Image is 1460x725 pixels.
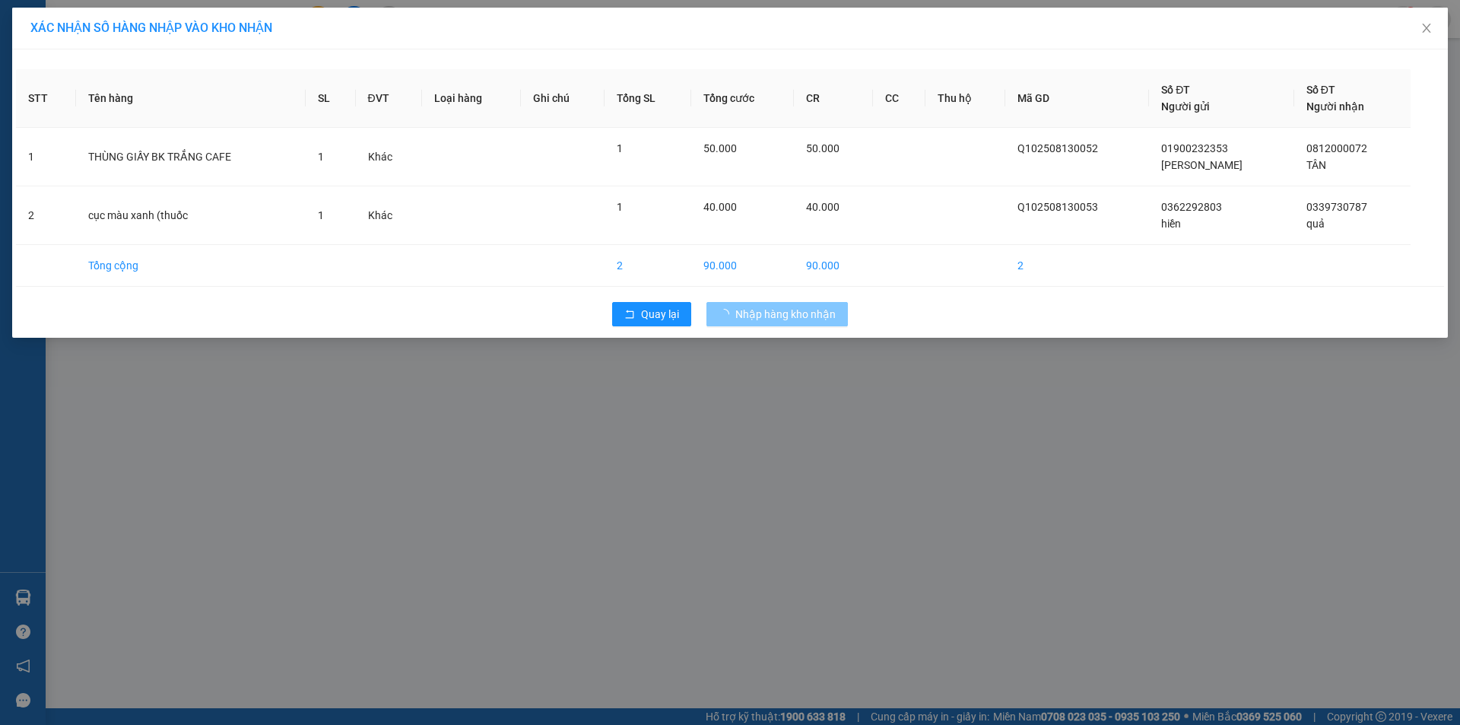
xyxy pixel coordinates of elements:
[356,186,423,245] td: Khác
[76,245,305,287] td: Tổng cộng
[1405,8,1448,50] button: Close
[1161,100,1210,113] span: Người gửi
[735,306,836,323] span: Nhập hàng kho nhận
[16,69,76,128] th: STT
[1420,22,1433,34] span: close
[617,201,623,213] span: 1
[1306,159,1326,171] span: TÂN
[605,245,691,287] td: 2
[76,128,305,186] td: THÙNG GIẤY BK TRẮNG CAFE
[1161,142,1228,154] span: 01900232353
[806,201,839,213] span: 40.000
[794,69,873,128] th: CR
[691,245,795,287] td: 90.000
[1306,218,1325,230] span: quả
[806,142,839,154] span: 50.000
[16,128,76,186] td: 1
[318,209,324,221] span: 1
[521,69,605,128] th: Ghi chú
[1161,159,1243,171] span: [PERSON_NAME]
[605,69,691,128] th: Tổng SL
[703,201,737,213] span: 40.000
[1306,142,1367,154] span: 0812000072
[30,21,272,35] span: XÁC NHẬN SỐ HÀNG NHẬP VÀO KHO NHẬN
[1306,100,1364,113] span: Người nhận
[1005,69,1149,128] th: Mã GD
[624,309,635,321] span: rollback
[617,142,623,154] span: 1
[1005,245,1149,287] td: 2
[1161,84,1190,96] span: Số ĐT
[873,69,925,128] th: CC
[356,69,423,128] th: ĐVT
[794,245,873,287] td: 90.000
[1161,218,1181,230] span: hiền
[719,309,735,320] span: loading
[1161,201,1222,213] span: 0362292803
[925,69,1005,128] th: Thu hộ
[76,69,305,128] th: Tên hàng
[1306,201,1367,213] span: 0339730787
[318,151,324,163] span: 1
[1017,142,1098,154] span: Q102508130052
[691,69,795,128] th: Tổng cước
[641,306,679,323] span: Quay lại
[16,186,76,245] td: 2
[306,69,356,128] th: SL
[612,302,691,326] button: rollbackQuay lại
[356,128,423,186] td: Khác
[703,142,737,154] span: 50.000
[1017,201,1098,213] span: Q102508130053
[76,186,305,245] td: cục màu xanh (thuốc
[422,69,521,128] th: Loại hàng
[1306,84,1335,96] span: Số ĐT
[706,302,848,326] button: Nhập hàng kho nhận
